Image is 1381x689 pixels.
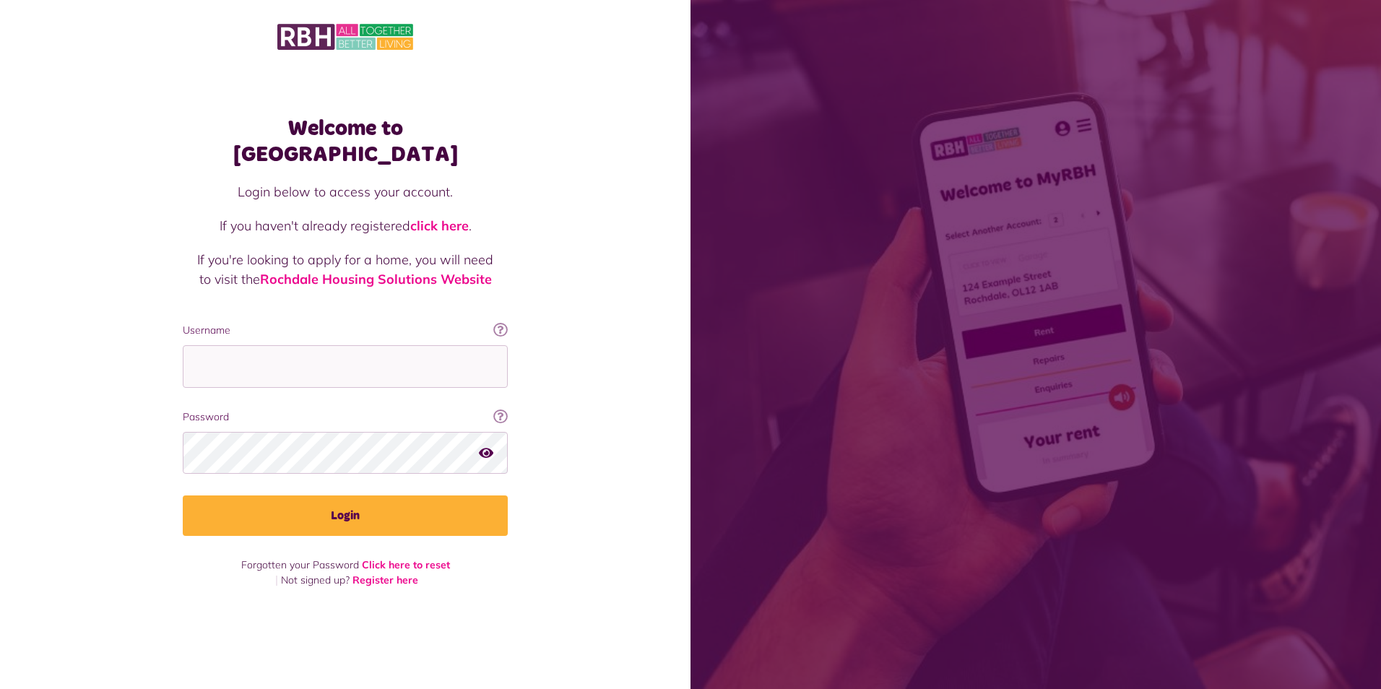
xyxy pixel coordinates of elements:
[260,271,492,287] a: Rochdale Housing Solutions Website
[183,323,508,338] label: Username
[241,558,359,571] span: Forgotten your Password
[362,558,450,571] a: Click here to reset
[183,495,508,536] button: Login
[197,182,493,201] p: Login below to access your account.
[410,217,469,234] a: click here
[277,22,413,52] img: MyRBH
[183,409,508,425] label: Password
[197,216,493,235] p: If you haven't already registered .
[183,116,508,168] h1: Welcome to [GEOGRAPHIC_DATA]
[281,573,350,586] span: Not signed up?
[352,573,418,586] a: Register here
[197,250,493,289] p: If you're looking to apply for a home, you will need to visit the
